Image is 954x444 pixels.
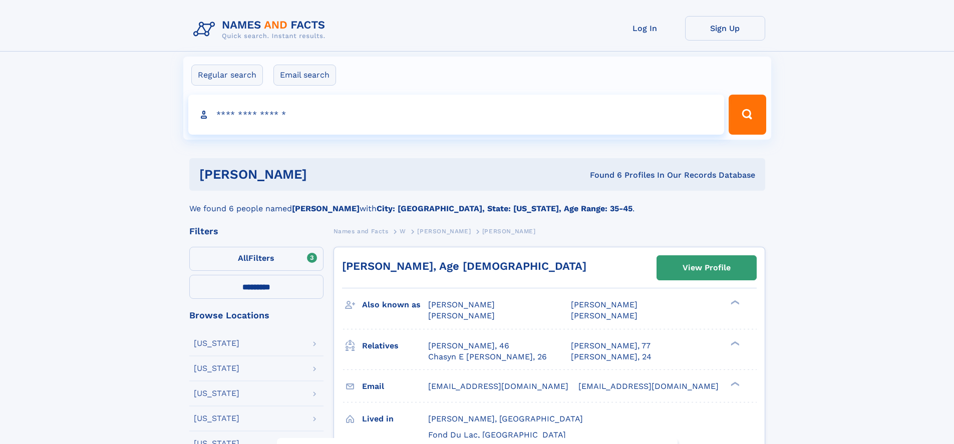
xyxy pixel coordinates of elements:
[273,65,336,86] label: Email search
[605,16,685,41] a: Log In
[417,228,471,235] span: [PERSON_NAME]
[728,299,740,306] div: ❯
[377,204,632,213] b: City: [GEOGRAPHIC_DATA], State: [US_STATE], Age Range: 35-45
[571,340,651,351] a: [PERSON_NAME], 77
[362,337,428,354] h3: Relatives
[482,228,536,235] span: [PERSON_NAME]
[194,389,239,397] div: [US_STATE]
[189,227,324,236] div: Filters
[362,410,428,427] h3: Lived in
[728,380,740,387] div: ❯
[400,228,406,235] span: W
[571,311,638,320] span: [PERSON_NAME]
[428,414,583,423] span: [PERSON_NAME], [GEOGRAPHIC_DATA]
[683,256,731,279] div: View Profile
[194,339,239,347] div: [US_STATE]
[571,300,638,309] span: [PERSON_NAME]
[342,260,586,272] a: [PERSON_NAME], Age [DEMOGRAPHIC_DATA]
[578,381,719,391] span: [EMAIL_ADDRESS][DOMAIN_NAME]
[400,225,406,237] a: W
[194,364,239,372] div: [US_STATE]
[571,351,652,362] a: [PERSON_NAME], 24
[334,225,389,237] a: Names and Facts
[729,95,766,135] button: Search Button
[194,414,239,422] div: [US_STATE]
[191,65,263,86] label: Regular search
[448,170,755,181] div: Found 6 Profiles In Our Records Database
[188,95,725,135] input: search input
[292,204,360,213] b: [PERSON_NAME]
[685,16,765,41] a: Sign Up
[362,296,428,313] h3: Also known as
[428,351,547,362] a: Chasyn E [PERSON_NAME], 26
[428,300,495,309] span: [PERSON_NAME]
[189,247,324,271] label: Filters
[199,168,449,181] h1: [PERSON_NAME]
[189,16,334,43] img: Logo Names and Facts
[728,340,740,346] div: ❯
[428,430,566,439] span: Fond Du Lac, [GEOGRAPHIC_DATA]
[189,191,765,215] div: We found 6 people named with .
[189,311,324,320] div: Browse Locations
[428,311,495,320] span: [PERSON_NAME]
[362,378,428,395] h3: Email
[657,256,756,280] a: View Profile
[428,340,509,351] a: [PERSON_NAME], 46
[238,253,248,263] span: All
[417,225,471,237] a: [PERSON_NAME]
[428,381,568,391] span: [EMAIL_ADDRESS][DOMAIN_NAME]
